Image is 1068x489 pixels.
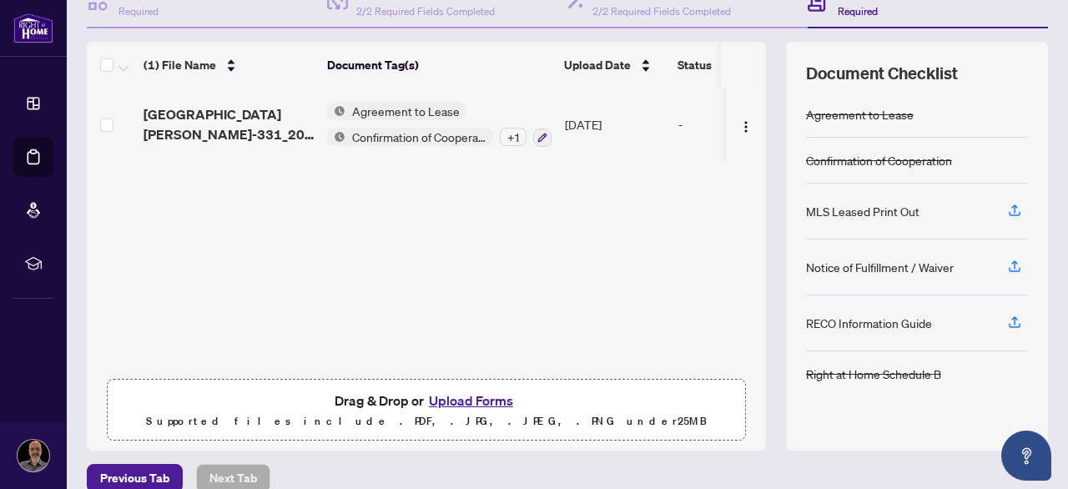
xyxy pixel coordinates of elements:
div: Notice of Fulfillment / Waiver [806,258,954,276]
span: Confirmation of Cooperation [345,128,493,146]
button: Upload Forms [424,390,518,411]
span: [GEOGRAPHIC_DATA][PERSON_NAME]-331_2025-08-30 19_01_07_acepted.pdf [144,104,314,144]
div: Confirmation of Cooperation [806,151,952,169]
button: Logo [733,111,759,138]
img: logo [13,13,53,43]
span: Agreement to Lease [345,102,466,120]
button: Status IconAgreement to LeaseStatus IconConfirmation of Cooperation+1 [327,102,552,147]
span: 2/2 Required Fields Completed [592,5,731,18]
img: Status Icon [327,128,345,146]
span: Upload Date [564,56,631,74]
span: Drag & Drop orUpload FormsSupported files include .PDF, .JPG, .JPEG, .PNG under25MB [108,380,745,441]
img: Logo [739,120,753,134]
span: Status [678,56,712,74]
img: Status Icon [327,102,345,120]
p: Supported files include .PDF, .JPG, .JPEG, .PNG under 25 MB [118,411,735,431]
span: Required [838,5,878,18]
div: + 1 [500,128,526,146]
th: Document Tag(s) [320,42,557,88]
span: Drag & Drop or [335,390,518,411]
th: (1) File Name [137,42,320,88]
th: Upload Date [557,42,671,88]
span: 2/2 Required Fields Completed [356,5,495,18]
span: Document Checklist [806,62,958,85]
span: (1) File Name [144,56,216,74]
th: Status [671,42,813,88]
div: Agreement to Lease [806,105,914,124]
div: - [678,115,807,134]
div: MLS Leased Print Out [806,202,919,220]
span: Required [118,5,159,18]
div: RECO Information Guide [806,314,932,332]
td: [DATE] [558,88,672,160]
button: Open asap [1001,431,1051,481]
div: Right at Home Schedule B [806,365,941,383]
img: Profile Icon [18,440,49,471]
